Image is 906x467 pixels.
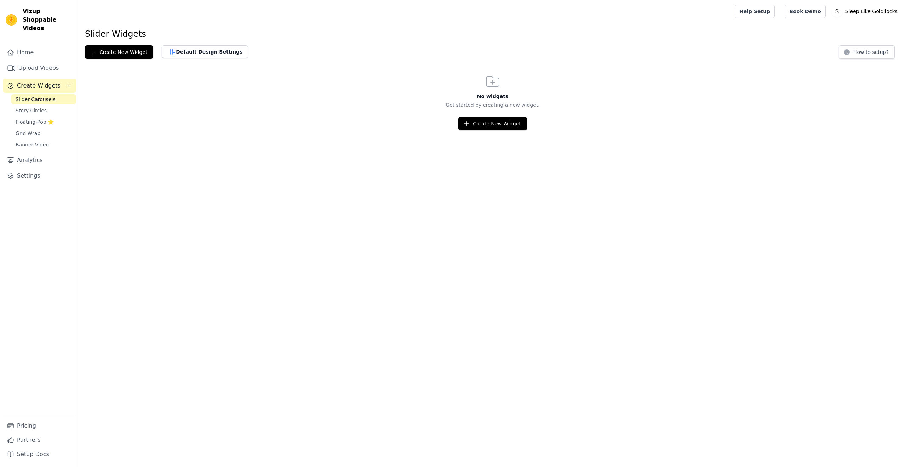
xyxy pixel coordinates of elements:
[11,94,76,104] a: Slider Carousels
[3,447,76,461] a: Setup Docs
[16,107,47,114] span: Story Circles
[3,419,76,433] a: Pricing
[843,5,900,18] p: Sleep Like Goldilocks
[785,5,825,18] a: Book Demo
[11,128,76,138] a: Grid Wrap
[3,79,76,93] button: Create Widgets
[835,8,839,15] text: S
[17,81,61,90] span: Create Widgets
[3,45,76,60] a: Home
[85,45,153,59] button: Create New Widget
[11,140,76,150] a: Banner Video
[735,5,775,18] a: Help Setup
[458,117,527,130] button: Create New Widget
[3,169,76,183] a: Settings
[3,61,76,75] a: Upload Videos
[23,7,73,33] span: Vizup Shoppable Videos
[831,5,900,18] button: S Sleep Like Goldilocks
[3,153,76,167] a: Analytics
[79,93,906,100] h3: No widgets
[16,118,54,125] span: Floating-Pop ⭐
[16,96,56,103] span: Slider Carousels
[85,28,900,40] h1: Slider Widgets
[16,130,40,137] span: Grid Wrap
[11,106,76,116] a: Story Circles
[839,50,895,57] a: How to setup?
[11,117,76,127] a: Floating-Pop ⭐
[6,14,17,26] img: Vizup
[3,433,76,447] a: Partners
[16,141,49,148] span: Banner Video
[79,101,906,108] p: Get started by creating a new widget.
[162,45,248,58] button: Default Design Settings
[839,45,895,59] button: How to setup?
